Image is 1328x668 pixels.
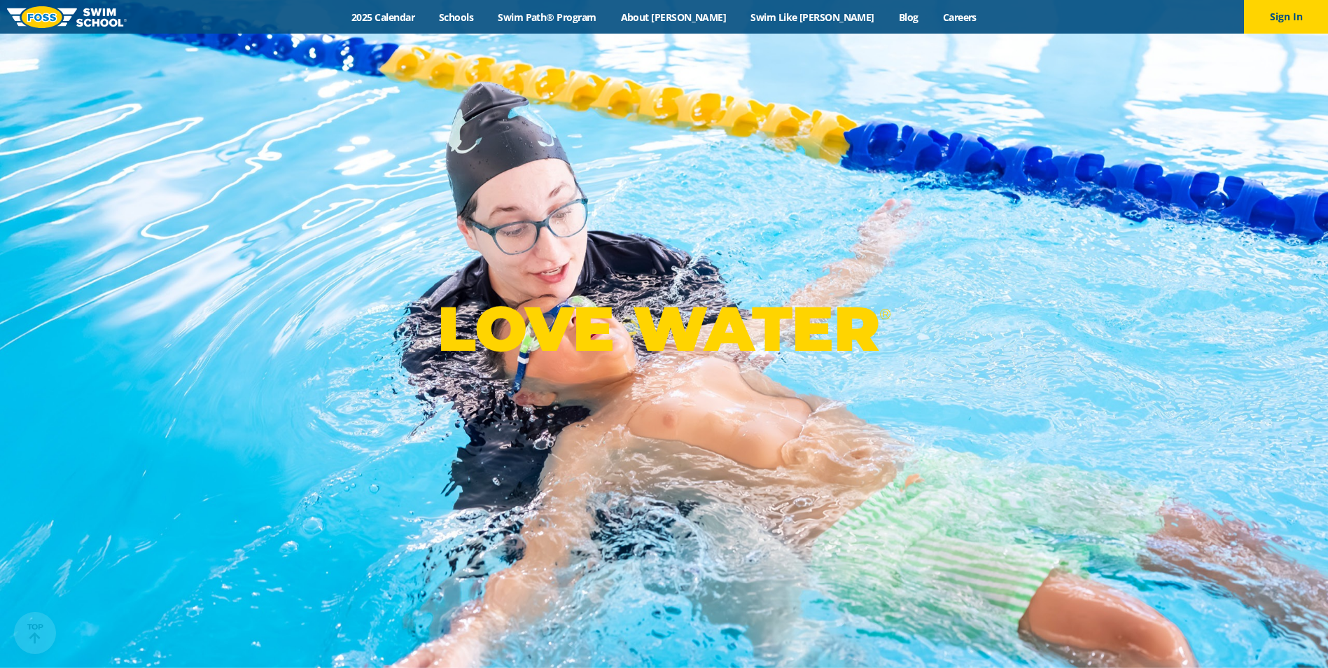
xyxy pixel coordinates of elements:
sup: ® [879,305,890,323]
a: About [PERSON_NAME] [608,11,739,24]
div: TOP [27,622,43,644]
a: Swim Path® Program [486,11,608,24]
a: Schools [427,11,486,24]
p: LOVE WATER [438,291,890,366]
a: Swim Like [PERSON_NAME] [739,11,887,24]
a: Careers [930,11,988,24]
img: FOSS Swim School Logo [7,6,127,28]
a: Blog [886,11,930,24]
a: 2025 Calendar [340,11,427,24]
